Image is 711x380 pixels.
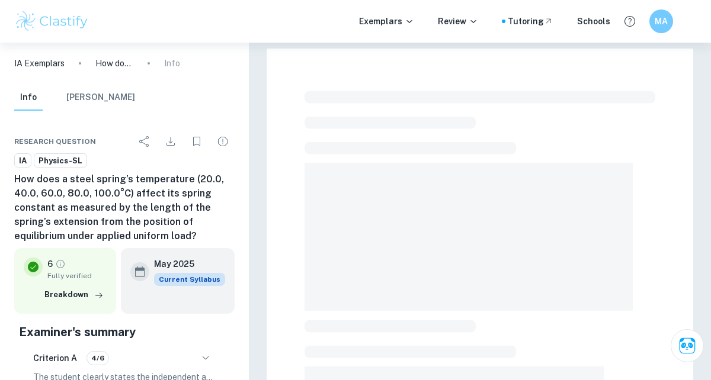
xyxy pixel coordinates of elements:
p: How does a steel spring’s temperature (20.0, 40.0, 60.0, 80.0, 100.0°C) affect its spring constan... [95,57,133,70]
p: 6 [47,257,53,270]
button: Info [14,85,43,111]
div: Bookmark [185,130,209,153]
img: Clastify logo [14,9,89,33]
p: Exemplars [359,15,414,28]
h6: MA [655,15,668,28]
button: Breakdown [41,286,107,304]
a: Physics-SL [34,153,87,168]
button: [PERSON_NAME] [66,85,135,111]
h5: Examiner's summary [19,323,230,341]
p: Info [164,57,180,70]
button: Help and Feedback [620,11,640,31]
div: This exemplar is based on the current syllabus. Feel free to refer to it for inspiration/ideas wh... [154,273,225,286]
h6: May 2025 [154,257,216,270]
span: 4/6 [87,353,108,363]
a: IA Exemplars [14,57,65,70]
span: Physics-SL [34,155,87,167]
span: Research question [14,136,96,147]
a: IA [14,153,31,168]
div: Download [159,130,182,153]
button: Ask Clai [671,329,704,362]
div: Report issue [211,130,235,153]
a: Grade fully verified [55,259,66,269]
span: Fully verified [47,270,107,281]
div: Share [133,130,156,153]
a: Schools [577,15,610,28]
h6: Criterion A [33,352,77,365]
span: Current Syllabus [154,273,225,286]
h6: How does a steel spring’s temperature (20.0, 40.0, 60.0, 80.0, 100.0°C) affect its spring constan... [14,172,235,243]
a: Tutoring [508,15,553,28]
span: IA [15,155,31,167]
p: Review [438,15,478,28]
button: MA [649,9,673,33]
